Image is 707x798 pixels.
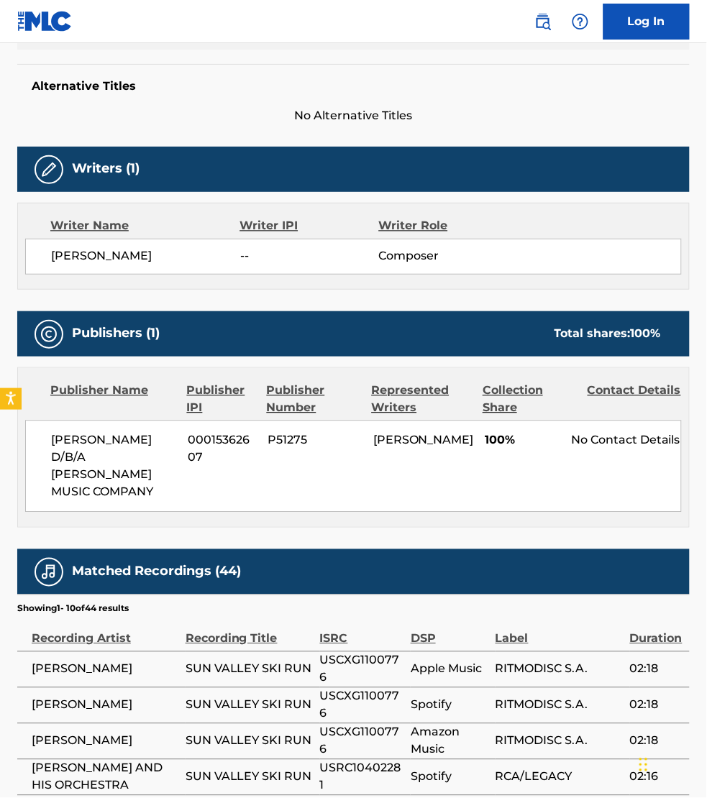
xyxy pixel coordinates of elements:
[186,615,313,648] div: Recording Title
[411,769,488,786] span: Spotify
[186,661,313,678] span: SUN VALLEY SKI RUN
[496,733,623,750] span: RITMODISC S.A.
[588,382,682,417] div: Contact Details
[32,79,675,93] h5: Alternative Titles
[17,11,73,32] img: MLC Logo
[72,564,241,580] h5: Matched Recordings (44)
[496,615,623,648] div: Label
[572,13,589,30] img: help
[187,382,256,417] div: Publisher IPI
[32,760,178,794] span: [PERSON_NAME] AND HIS ORCHESTRA
[186,733,313,750] span: SUN VALLEY SKI RUN
[555,326,661,343] div: Total shares:
[496,661,623,678] span: RITMODISC S.A.
[32,733,178,750] span: [PERSON_NAME]
[50,218,240,235] div: Writer Name
[72,161,140,178] h5: Writers (1)
[496,697,623,714] span: RITMODISC S.A.
[411,724,488,758] span: Amazon Music
[603,4,690,40] a: Log In
[411,697,488,714] span: Spotify
[267,382,361,417] div: Publisher Number
[320,688,403,723] span: USCXG1100776
[186,697,313,714] span: SUN VALLEY SKI RUN
[320,652,403,687] span: USCXG1100776
[40,161,58,178] img: Writers
[639,743,648,786] div: Drag
[320,615,403,648] div: ISRC
[51,248,240,265] span: [PERSON_NAME]
[240,248,379,265] span: --
[485,432,560,449] span: 100%
[630,661,683,678] span: 02:18
[32,697,178,714] span: [PERSON_NAME]
[240,218,378,235] div: Writer IPI
[566,7,595,36] div: Help
[72,326,160,342] h5: Publishers (1)
[534,13,552,30] img: search
[320,724,403,758] span: USCXG1100776
[630,697,683,714] span: 02:18
[40,564,58,581] img: Matched Recordings
[373,434,474,447] span: [PERSON_NAME]
[496,769,623,786] span: RCA/LEGACY
[483,382,577,417] div: Collection Share
[379,218,506,235] div: Writer Role
[635,729,707,798] iframe: Chat Widget
[631,327,661,341] span: 100 %
[186,769,313,786] span: SUN VALLEY SKI RUN
[411,661,488,678] span: Apple Music
[630,733,683,750] span: 02:18
[529,7,557,36] a: Public Search
[50,382,176,417] div: Publisher Name
[32,661,178,678] span: [PERSON_NAME]
[372,382,473,417] div: Represented Writers
[188,432,257,467] span: 00015362607
[32,615,178,648] div: Recording Artist
[17,602,129,615] p: Showing 1 - 10 of 44 results
[630,615,683,648] div: Duration
[40,326,58,343] img: Publishers
[379,248,505,265] span: Composer
[630,769,683,786] span: 02:16
[411,615,488,648] div: DSP
[17,108,690,125] span: No Alternative Titles
[268,432,362,449] span: P51275
[51,432,177,501] span: [PERSON_NAME] D/B/A [PERSON_NAME] MUSIC COMPANY
[571,432,681,449] div: No Contact Details
[320,760,403,794] span: USRC10402281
